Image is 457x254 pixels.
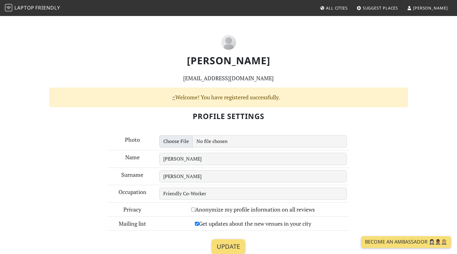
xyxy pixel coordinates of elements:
[405,2,450,14] a: [PERSON_NAME]
[413,5,448,11] span: [PERSON_NAME]
[49,88,408,107] div: Welcome! You have registered successfully.
[363,5,398,11] span: Suggest Places
[195,222,199,226] input: Get updates about the new venues in your city
[172,93,175,101] a: close
[108,185,157,203] td: Occupation
[195,219,311,228] label: Get updates about the new venues in your city
[5,3,60,14] a: LaptopFriendly LaptopFriendly
[108,216,157,231] td: Mailing list
[191,205,315,214] label: Anonymize my profile information on all reviews
[35,4,60,11] span: Friendly
[212,239,245,254] input: Update
[317,2,350,14] a: All Cities
[5,4,12,11] img: LaptopFriendly
[108,168,157,185] td: Surname
[14,4,34,11] span: Laptop
[123,206,141,213] span: translation missing: en.user.settings.privacy
[42,107,415,126] h2: Profile Settings
[221,35,236,50] img: blank-535327c66bd565773addf3077783bbfce4b00ec00e9fd257753287c682c7fa38.png
[108,150,157,168] td: Name
[354,2,401,14] a: Suggest Places
[108,133,157,150] td: Photo
[326,5,348,11] span: All Cities
[46,55,412,66] h1: [PERSON_NAME]
[361,236,451,248] a: Become an Ambassador 🤵🏻‍♀️🤵🏾‍♂️🤵🏼‍♀️
[191,208,195,212] input: Anonymize my profile information on all reviews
